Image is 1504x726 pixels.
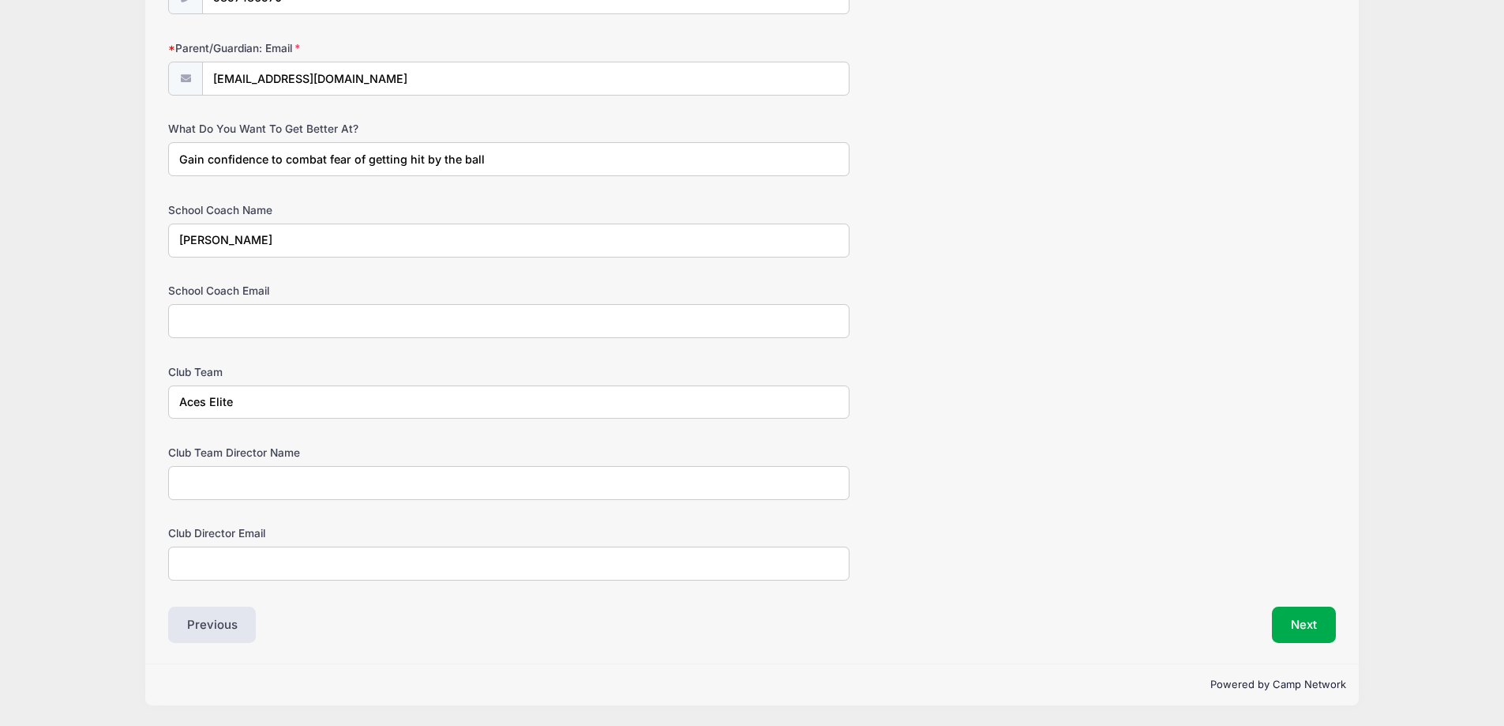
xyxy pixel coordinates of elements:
[158,677,1346,693] p: Powered by Camp Network
[168,364,557,380] label: Club Team
[168,202,557,218] label: School Coach Name
[168,607,257,643] button: Previous
[168,525,557,541] label: Club Director Email
[1272,607,1336,643] button: Next
[168,445,557,461] label: Club Team Director Name
[168,283,557,299] label: School Coach Email
[202,62,850,96] input: email@email.com
[168,40,557,56] label: Parent/Guardian: Email
[168,121,557,137] label: What Do You Want To Get Better At?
